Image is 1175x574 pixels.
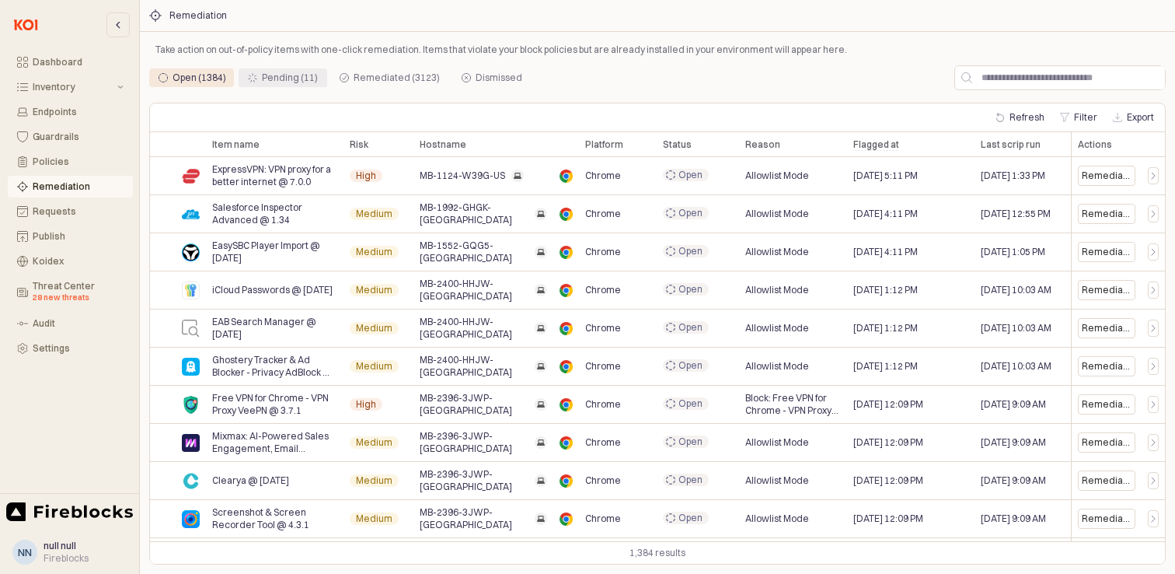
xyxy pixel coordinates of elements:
span: Open [678,474,703,486]
div: Remediate [1082,170,1131,182]
span: MB-2400-HHJW-[GEOGRAPHIC_DATA] [420,278,528,303]
span: [DATE] 12:09 PM [853,398,923,411]
span: Chrome [585,360,621,373]
div: Remediate [1082,360,1131,373]
span: Status [663,138,692,151]
span: [DATE] 1:33 PM [981,170,1045,182]
span: Allowlist Mode [745,170,809,182]
button: Dashboard [8,51,133,73]
span: MB-1552-GQG5-[GEOGRAPHIC_DATA] [420,240,528,264]
span: null null [44,540,76,551]
span: Allowlist Mode [745,208,809,220]
span: Open [678,321,703,334]
span: [DATE] 12:09 PM [853,474,923,487]
div: Remediate [1082,398,1131,411]
div: Policies [33,156,124,167]
div: Remediate [1078,432,1135,453]
div: Remediate [1078,280,1135,300]
span: Open [678,397,703,410]
div: Remediated (3123) [354,68,440,87]
button: Threat Center [8,275,133,310]
span: Last scrip run [981,138,1041,151]
span: Chrome [585,513,621,525]
button: Policies [8,151,133,173]
span: Open [678,436,703,448]
span: Open [678,283,703,296]
span: Allowlist Mode [745,436,809,449]
span: MB-2400-HHJW-[GEOGRAPHIC_DATA] [420,354,528,379]
div: Open (1384) [173,68,226,87]
button: Publish [8,226,133,247]
span: EasySBC Player Import @ [DATE] [212,240,337,264]
div: Remediate [1078,166,1135,186]
button: Filter [1054,108,1104,127]
div: Remediated (3123) [330,68,449,87]
span: Chrome [585,246,621,258]
div: Pending (11) [262,68,318,87]
span: Medium [356,208,392,220]
div: Fireblocks [44,552,89,565]
span: Chrome [585,398,621,411]
span: Open [678,245,703,257]
span: Allowlist Mode [745,513,809,525]
span: Medium [356,246,392,258]
button: Inventory [8,76,133,98]
span: [DATE] 9:09 AM [981,398,1046,411]
span: MB-1992-GHGK-[GEOGRAPHIC_DATA] [420,201,528,226]
span: iCloud Passwords @ [DATE] [212,284,333,296]
span: MB-2396-3JWP-[GEOGRAPHIC_DATA] [420,430,528,455]
span: MB-2396-3JWP-[GEOGRAPHIC_DATA] [420,468,528,493]
div: Requests [33,206,124,217]
div: Table toolbar [150,541,1165,564]
div: Publish [33,231,124,242]
span: Medium [356,284,392,296]
span: Medium [356,436,392,449]
span: Medium [356,513,392,525]
div: Remediation [169,10,227,21]
div: Settings [33,343,124,354]
div: Remediate [1082,246,1131,258]
div: Threat Center [33,281,124,304]
div: Dismissed [476,68,522,87]
span: MB-2400-HHJW-[GEOGRAPHIC_DATA] [420,316,528,341]
span: Item name [212,138,260,151]
div: Remediate [1078,356,1135,376]
div: nn [18,544,32,560]
span: Chrome [585,436,621,449]
span: Clearya @ [DATE] [212,474,289,487]
span: Open [678,207,703,219]
div: 28 new threats [33,292,124,304]
span: [DATE] 5:11 PM [853,170,918,182]
span: Ghostery Tracker & Ad Blocker - Privacy AdBlock @ 10.5.8 [212,354,337,379]
div: Audit [33,318,124,329]
div: Koidex [33,256,124,267]
div: Remediate [1082,474,1131,487]
button: Audit [8,313,133,334]
span: [DATE] 4:11 PM [853,208,918,220]
span: EAB Search Manager @ [DATE] [212,316,337,341]
button: Requests [8,201,133,222]
span: Medium [356,360,392,373]
span: Open [678,169,703,181]
div: Open (1384) [149,68,235,87]
div: 1,384 results [629,545,685,561]
span: [DATE] 1:12 PM [853,360,918,373]
span: MB-2396-3JWP-[GEOGRAPHIC_DATA] [420,506,528,531]
div: Remediate [1078,471,1135,491]
span: [DATE] 9:09 AM [981,474,1046,487]
div: Remediate [1082,284,1131,296]
p: Take action on out-of-policy items with one-click remediation. Items that violate your block poli... [155,43,1159,57]
div: Dismissed [452,68,532,87]
span: Medium [356,474,392,487]
div: Remediate [1082,436,1131,449]
span: Chrome [585,170,621,182]
span: Mixmax: AI-Powered Sales Engagement, Email Tracking and Meeting Scheduling @ 6.18.3 [212,430,337,455]
span: Open [678,512,703,524]
span: Allowlist Mode [745,360,809,373]
span: [DATE] 9:09 AM [981,513,1046,525]
button: Endpoints [8,101,133,123]
span: Risk [350,138,368,151]
div: Inventory [33,82,114,93]
span: Free VPN for Chrome - VPN Proxy VeePN @ 3.7.1 [212,392,337,417]
div: Remediate [1078,394,1135,415]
